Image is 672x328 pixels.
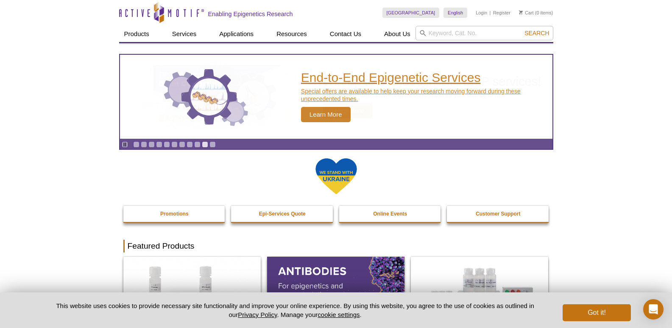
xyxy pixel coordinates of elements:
strong: Online Events [373,211,407,217]
a: Privacy Policy [238,311,277,318]
a: Go to slide 11 [209,141,216,148]
a: Customer Support [447,206,549,222]
a: Go to slide 4 [156,141,162,148]
a: English [443,8,467,18]
a: [GEOGRAPHIC_DATA] [382,8,440,18]
li: (0 items) [519,8,553,18]
input: Keyword, Cat. No. [415,26,553,40]
img: Your Cart [519,10,523,14]
a: Contact Us [325,26,366,42]
img: Three gears with decorative charts inside the larger center gear. [164,67,248,126]
a: Go to slide 10 [202,141,208,148]
a: Go to slide 2 [141,141,147,148]
a: Resources [271,26,312,42]
a: Register [493,10,510,16]
h2: End-to-End Epigenetic Services [301,71,548,84]
a: Applications [214,26,259,42]
span: Learn More [301,107,351,122]
button: cookie settings [318,311,360,318]
a: Cart [519,10,534,16]
li: | [490,8,491,18]
a: Go to slide 6 [171,141,178,148]
a: Go to slide 7 [179,141,185,148]
a: Promotions [123,206,226,222]
a: Toggle autoplay [122,141,128,148]
a: Online Events [339,206,442,222]
a: Login [476,10,487,16]
a: Go to slide 8 [187,141,193,148]
strong: Customer Support [476,211,520,217]
button: Search [522,29,552,37]
h2: Featured Products [123,240,549,252]
strong: Epi-Services Quote [259,211,306,217]
a: Go to slide 5 [164,141,170,148]
strong: Promotions [160,211,189,217]
a: Three gears with decorative charts inside the larger center gear. End-to-End Epigenetic Services ... [120,55,552,139]
a: Go to slide 1 [133,141,139,148]
span: Search [524,30,549,36]
a: About Us [379,26,415,42]
a: Services [167,26,202,42]
a: Epi-Services Quote [231,206,334,222]
p: Special offers are available to help keep your research moving forward during these unprecedented... [301,87,548,103]
h2: Enabling Epigenetics Research [208,10,293,18]
a: Go to slide 3 [148,141,155,148]
div: Open Intercom Messenger [643,299,664,320]
img: We Stand With Ukraine [315,157,357,195]
article: End-to-End Epigenetic Services [120,55,552,139]
button: Got it! [563,304,630,321]
a: Go to slide 9 [194,141,201,148]
p: This website uses cookies to provide necessary site functionality and improve your online experie... [42,301,549,319]
a: Products [119,26,154,42]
